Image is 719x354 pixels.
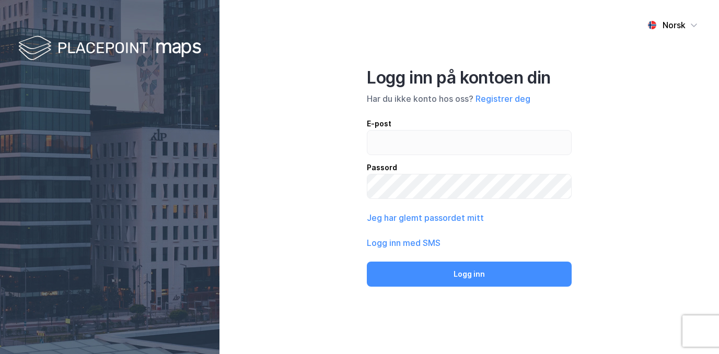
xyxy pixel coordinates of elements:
div: E-post [367,117,572,130]
img: logo-white.f07954bde2210d2a523dddb988cd2aa7.svg [18,33,201,64]
button: Logg inn med SMS [367,237,440,249]
iframe: Chat Widget [667,304,719,354]
button: Jeg har glemt passordet mitt [367,211,484,224]
div: Norsk [663,19,686,31]
button: Registrer deg [476,92,530,105]
div: Logg inn på kontoen din [367,67,572,88]
div: Har du ikke konto hos oss? [367,92,572,105]
div: Passord [367,161,572,174]
button: Logg inn [367,262,572,287]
